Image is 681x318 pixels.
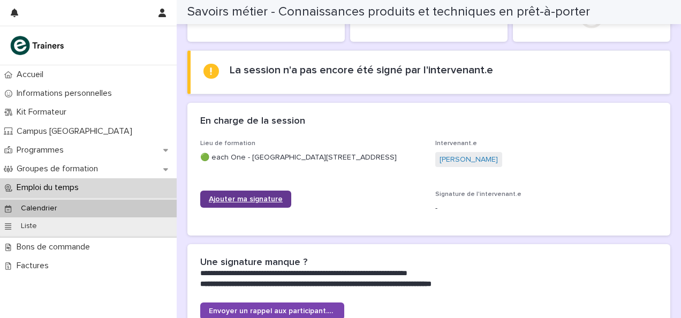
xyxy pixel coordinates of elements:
span: Ajouter ma signature [209,195,283,203]
p: Emploi du temps [12,183,87,193]
p: Programmes [12,145,72,155]
p: Liste [12,222,46,231]
p: - [435,203,657,214]
img: K0CqGN7SDeD6s4JG8KQk [9,35,67,56]
span: Envoyer un rappel aux participant.e.s [209,307,336,315]
a: Ajouter ma signature [200,191,291,208]
p: 🟢 each One - [GEOGRAPHIC_DATA][STREET_ADDRESS] [200,152,422,163]
h2: La session n'a pas encore été signé par l'intervenant.e [230,64,493,77]
h2: En charge de la session [200,116,305,127]
p: Bons de commande [12,242,99,252]
span: Intervenant.e [435,140,477,147]
p: Campus [GEOGRAPHIC_DATA] [12,126,141,137]
p: Factures [12,261,57,271]
h2: Une signature manque ? [200,257,307,269]
h2: Savoirs métier - Connaissances produits et techniques en prêt-à-porter [187,4,590,20]
p: Kit Formateur [12,107,75,117]
span: Signature de l'intervenant.e [435,191,521,198]
a: [PERSON_NAME] [440,154,498,165]
p: Calendrier [12,204,66,213]
p: Groupes de formation [12,164,107,174]
p: Accueil [12,70,52,80]
p: Informations personnelles [12,88,120,99]
span: Lieu de formation [200,140,255,147]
